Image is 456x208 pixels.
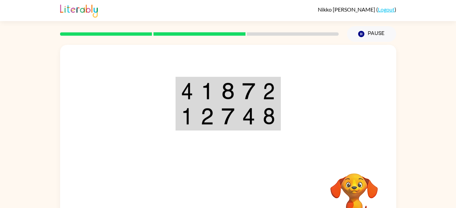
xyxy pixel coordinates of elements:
img: 7 [221,108,234,125]
img: 2 [201,108,214,125]
img: 1 [201,83,214,100]
img: 4 [181,83,193,100]
img: 7 [242,83,255,100]
img: 8 [263,108,275,125]
a: Logout [378,6,395,13]
img: 8 [221,83,234,100]
img: Literably [60,3,98,18]
span: Nikko [PERSON_NAME] [318,6,376,13]
div: ( ) [318,6,396,13]
button: Pause [347,26,396,42]
img: 1 [181,108,193,125]
img: 4 [242,108,255,125]
img: 2 [263,83,275,100]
